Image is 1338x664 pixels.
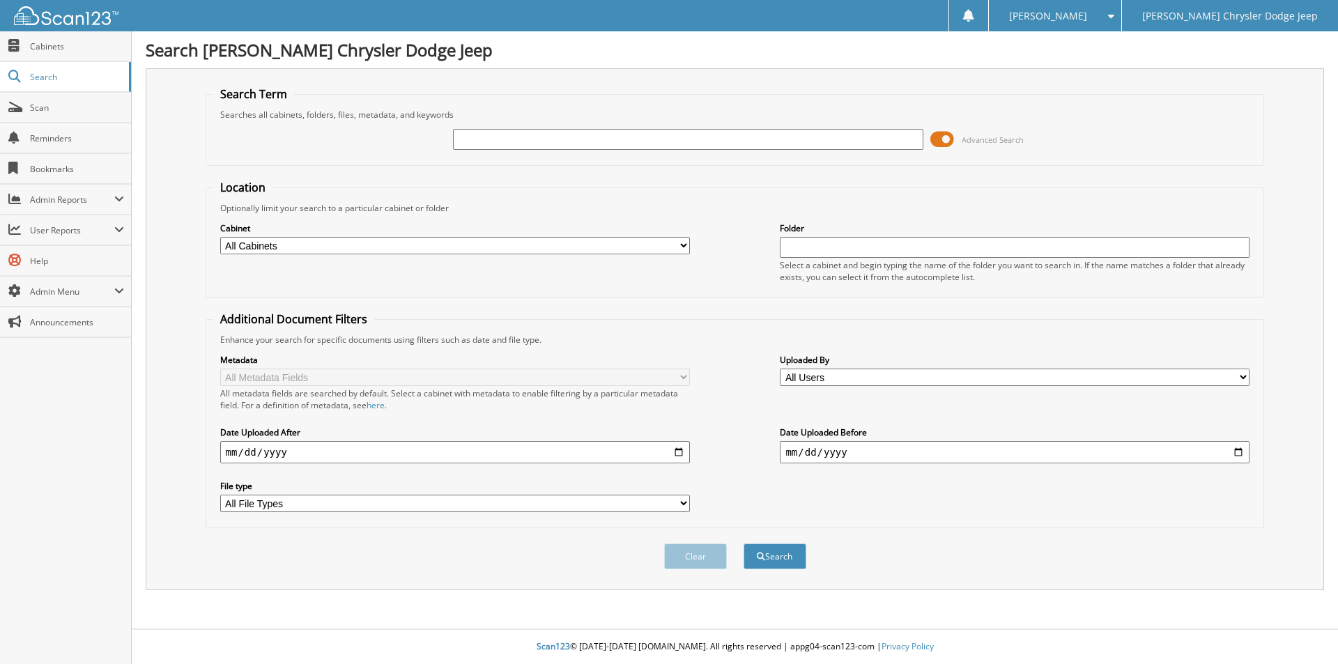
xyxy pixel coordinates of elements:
[537,640,570,652] span: Scan123
[14,6,118,25] img: scan123-logo-white.svg
[30,163,124,175] span: Bookmarks
[213,86,294,102] legend: Search Term
[220,387,690,411] div: All metadata fields are searched by default. Select a cabinet with metadata to enable filtering b...
[213,180,272,195] legend: Location
[30,286,114,298] span: Admin Menu
[367,399,385,411] a: here
[780,354,1249,366] label: Uploaded By
[220,426,690,438] label: Date Uploaded After
[213,202,1257,214] div: Optionally limit your search to a particular cabinet or folder
[220,441,690,463] input: start
[30,224,114,236] span: User Reports
[220,480,690,492] label: File type
[780,222,1249,234] label: Folder
[30,316,124,328] span: Announcements
[882,640,934,652] a: Privacy Policy
[30,194,114,206] span: Admin Reports
[213,334,1257,346] div: Enhance your search for specific documents using filters such as date and file type.
[220,222,690,234] label: Cabinet
[30,255,124,267] span: Help
[30,71,122,83] span: Search
[780,441,1249,463] input: end
[1009,12,1087,20] span: [PERSON_NAME]
[213,311,374,327] legend: Additional Document Filters
[30,132,124,144] span: Reminders
[1142,12,1318,20] span: [PERSON_NAME] Chrysler Dodge Jeep
[780,426,1249,438] label: Date Uploaded Before
[30,102,124,114] span: Scan
[220,354,690,366] label: Metadata
[132,630,1338,664] div: © [DATE]-[DATE] [DOMAIN_NAME]. All rights reserved | appg04-scan123-com |
[146,38,1324,61] h1: Search [PERSON_NAME] Chrysler Dodge Jeep
[780,259,1249,283] div: Select a cabinet and begin typing the name of the folder you want to search in. If the name match...
[213,109,1257,121] div: Searches all cabinets, folders, files, metadata, and keywords
[664,543,727,569] button: Clear
[744,543,806,569] button: Search
[962,134,1024,145] span: Advanced Search
[30,40,124,52] span: Cabinets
